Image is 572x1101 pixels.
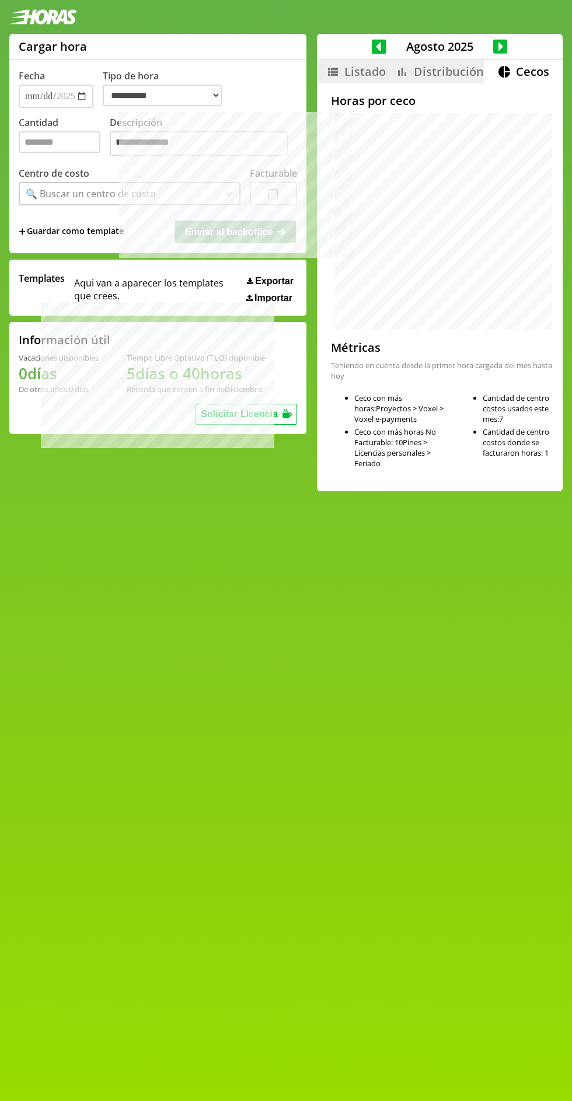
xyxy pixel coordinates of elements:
[19,272,65,285] span: Templates
[103,69,231,108] label: Tipo de hora
[127,352,265,363] div: Tiempo Libre Optativo (TiLO) disponible
[317,93,416,109] h2: Horas por ceco
[254,293,292,303] span: Importar
[127,384,265,394] div: Recordá que vencen a fin de
[19,332,110,348] h2: Información útil
[250,167,297,180] label: Facturable
[19,352,99,363] div: Vacaciones disponibles
[386,39,493,54] span: Agosto 2025
[19,167,89,180] label: Centro de costo
[110,116,297,159] label: Descripción
[331,360,552,381] span: Teniendo en cuenta desde la primer hora cargada del mes hasta hoy
[331,340,563,355] h2: Métricas
[196,404,297,425] button: Solicitar Licencia
[127,363,265,384] h1: 5 días o 40 horas
[201,409,278,419] span: Solicitar Licencia
[26,187,156,200] div: 🔍 Buscar un centro de costo
[483,393,553,424] li: Cantidad de centro costos usados este mes: 7
[19,384,99,394] div: De otros años: 0 días
[225,384,262,394] b: Diciembre
[19,69,45,82] label: Fecha
[19,116,110,159] label: Cantidad
[255,276,294,286] span: Exportar
[74,272,239,303] span: Aqui van a aparecer los templates que crees.
[110,131,288,156] textarea: Descripción
[344,64,386,79] span: Listado
[19,363,99,384] h1: 0 días
[103,85,222,106] select: Tipo de hora
[354,393,451,424] li: Ceco con más horas: Proyectos > Voxel > Voxel e-payments
[19,225,26,238] span: +
[354,427,451,469] li: Ceco con más horas No Facturable: 10Pines > Licencias personales > Feriado
[483,427,553,458] li: Cantidad de centro costos donde se facturaron horas: 1
[414,64,484,79] span: Distribución
[9,9,77,25] img: logotipo
[243,275,297,287] button: Exportar
[516,64,549,79] span: Cecos
[19,225,124,238] span: +Guardar como template
[19,131,100,153] input: Cantidad
[19,39,87,54] h1: Cargar hora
